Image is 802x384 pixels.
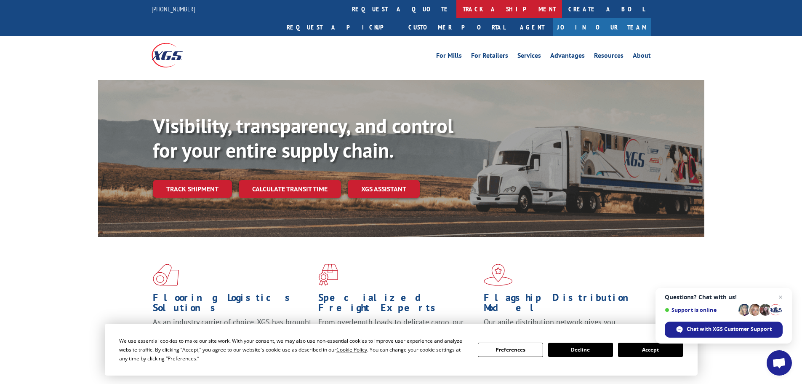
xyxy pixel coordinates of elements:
h1: Specialized Freight Experts [318,293,477,317]
button: Preferences [478,343,543,357]
img: xgs-icon-flagship-distribution-model-red [484,264,513,286]
span: Preferences [168,355,196,362]
div: Cookie Consent Prompt [105,324,698,376]
a: [PHONE_NUMBER] [152,5,195,13]
div: Open chat [767,350,792,376]
a: Agent [512,18,553,36]
img: xgs-icon-total-supply-chain-intelligence-red [153,264,179,286]
span: Cookie Policy [336,346,367,353]
span: As an industry carrier of choice, XGS has brought innovation and dedication to flooring logistics... [153,317,312,347]
div: We use essential cookies to make our site work. With your consent, we may also use non-essential ... [119,336,468,363]
a: Advantages [550,52,585,62]
img: xgs-icon-focused-on-flooring-red [318,264,338,286]
button: Decline [548,343,613,357]
button: Accept [618,343,683,357]
a: For Retailers [471,52,508,62]
h1: Flagship Distribution Model [484,293,643,317]
a: About [633,52,651,62]
a: Calculate transit time [239,180,341,198]
p: From overlength loads to delicate cargo, our experienced staff knows the best way to move your fr... [318,317,477,354]
div: Chat with XGS Customer Support [665,322,783,338]
span: Support is online [665,307,735,313]
span: Our agile distribution network gives you nationwide inventory management on demand. [484,317,639,337]
a: Customer Portal [402,18,512,36]
span: Chat with XGS Customer Support [687,325,772,333]
span: Close chat [775,292,786,302]
a: For Mills [436,52,462,62]
a: Resources [594,52,623,62]
a: Track shipment [153,180,232,198]
h1: Flooring Logistics Solutions [153,293,312,317]
a: XGS ASSISTANT [348,180,420,198]
b: Visibility, transparency, and control for your entire supply chain. [153,113,453,163]
a: Join Our Team [553,18,651,36]
a: Services [517,52,541,62]
span: Questions? Chat with us! [665,294,783,301]
a: Request a pickup [280,18,402,36]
